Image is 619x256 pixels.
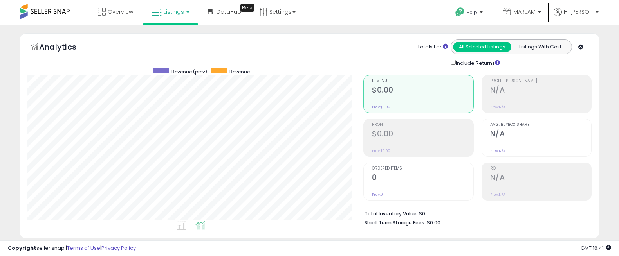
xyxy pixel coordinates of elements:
span: DataHub [217,8,241,16]
span: 2025-09-9 16:41 GMT [581,244,611,252]
h5: Analytics [39,41,92,54]
a: Hi [PERSON_NAME] [554,8,599,25]
strong: Copyright [8,244,36,252]
span: Profit [372,123,473,127]
small: Prev: N/A [490,149,505,153]
div: Totals For [417,43,448,51]
div: seller snap | | [8,245,136,252]
small: Prev: N/A [490,105,505,109]
b: Short Term Storage Fees: [365,219,426,226]
div: Tooltip anchor [240,4,254,12]
a: Help [449,1,491,25]
small: Prev: $0.00 [372,149,390,153]
small: Prev: N/A [490,192,505,197]
span: Revenue (prev) [171,68,207,75]
span: Help [467,9,477,16]
span: Avg. Buybox Share [490,123,591,127]
span: Hi [PERSON_NAME] [564,8,593,16]
small: Prev: $0.00 [372,105,390,109]
h2: N/A [490,129,591,140]
span: MARJAM [513,8,536,16]
span: ROI [490,166,591,171]
span: Revenue [372,79,473,83]
a: Privacy Policy [101,244,136,252]
small: Prev: 0 [372,192,383,197]
a: Terms of Use [67,244,100,252]
h2: N/A [490,86,591,96]
span: Profit [PERSON_NAME] [490,79,591,83]
span: $0.00 [427,219,440,226]
button: All Selected Listings [453,42,511,52]
li: $0 [365,208,586,218]
h2: N/A [490,173,591,184]
span: Ordered Items [372,166,473,171]
div: Include Returns [445,58,509,67]
h2: $0.00 [372,129,473,140]
button: Listings With Cost [511,42,569,52]
h2: 0 [372,173,473,184]
i: Get Help [455,7,465,17]
b: Total Inventory Value: [365,210,418,217]
span: Listings [164,8,184,16]
h2: $0.00 [372,86,473,96]
span: Revenue [229,68,250,75]
span: Overview [108,8,133,16]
